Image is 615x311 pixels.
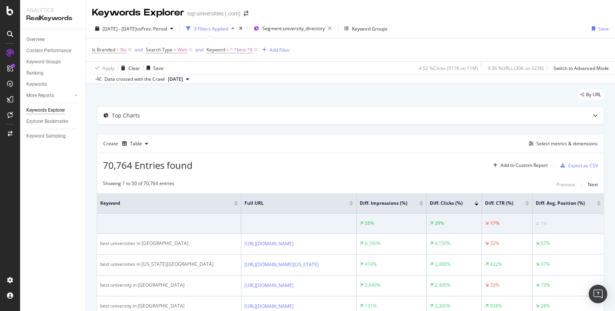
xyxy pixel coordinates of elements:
div: Keywords Explorer [92,6,184,19]
button: Switch to Advanced Mode [550,62,609,74]
button: Export as CSV [557,159,598,172]
span: [DATE] - [DATE] [102,25,137,32]
div: Create [103,138,151,150]
a: Explorer Bookmarks [26,117,80,126]
a: [URL][DOMAIN_NAME][US_STATE] [244,261,319,269]
div: Top Charts [112,112,140,119]
div: 938% [490,303,502,309]
div: Keyword Groups [352,25,388,32]
div: Explorer Bookmarks [26,117,68,126]
div: Select metrics & dimensions [536,140,598,147]
div: 6,160% [365,240,381,247]
button: [DATE] [165,75,192,84]
span: 2025 Aug. 13th [168,76,183,83]
a: [URL][DOMAIN_NAME] [244,303,294,310]
span: Diff. Avg. Position (%) [536,200,585,207]
button: Apply [92,62,114,74]
span: By URL [586,92,601,97]
div: Next [588,181,598,188]
div: Overview [26,36,45,44]
button: and [135,46,143,53]
span: ^.*best.*$ [230,44,253,55]
button: Next [588,180,598,189]
div: 28% [541,303,550,309]
div: 4.52 % Clicks ( 511K on 11M ) [419,65,478,71]
div: Keywords [26,80,47,88]
img: Equal [536,223,539,225]
div: Save [598,25,609,32]
div: 32% [490,240,499,247]
div: 474% [365,261,377,268]
span: Segment: university_directory [262,25,325,32]
div: top universities (.com) [187,10,241,17]
div: Open Intercom Messenger [589,285,607,303]
button: 3 Filters Applied [183,22,237,35]
div: Clear [128,65,140,71]
div: best university in [GEOGRAPHIC_DATA] [100,282,238,289]
div: Save [153,65,164,71]
div: Showing 1 to 50 of 70,764 entries [103,180,174,189]
div: Add to Custom Report [501,163,548,168]
span: Keyword [100,200,222,207]
a: More Reports [26,92,72,100]
button: Save [143,62,164,74]
div: Apply [102,65,114,71]
div: best universities in [GEOGRAPHIC_DATA] [100,240,238,247]
button: Save [589,22,609,35]
a: [URL][DOMAIN_NAME] [244,282,294,289]
span: Diff. Impressions (%) [360,200,408,207]
div: Table [130,141,142,146]
a: Content Performance [26,47,80,55]
span: No [120,44,126,55]
span: Keyword [207,46,225,53]
div: Switch to Advanced Mode [553,65,609,71]
a: Keyword Groups [26,58,80,66]
div: Keyword Sampling [26,132,66,140]
span: Full URL [244,200,338,207]
div: arrow-right-arrow-left [244,11,248,16]
div: 29% [435,220,444,227]
button: Previous [557,180,575,189]
div: 2,300% [435,303,451,309]
button: [DATE] - [DATE]vsPrev. Period [92,22,176,35]
span: = [116,46,119,53]
div: 17% [490,220,499,227]
button: and [195,46,203,53]
a: Keywords Explorer [26,106,80,114]
div: legacy label [577,89,604,100]
button: Add Filter [259,45,290,54]
a: Overview [26,36,80,44]
span: Is Branded [92,46,115,53]
div: 73% [541,282,550,289]
span: Web [178,44,187,55]
span: = [174,46,176,53]
span: = [226,46,229,53]
a: Keyword Sampling [26,132,80,140]
div: 3 Filters Applied [194,25,228,32]
a: Ranking [26,69,80,77]
div: 33% [490,282,499,289]
span: vs Prev. Period [137,25,167,32]
button: Segment:university_directory [251,22,335,35]
div: 2,900% [435,261,451,268]
button: Select metrics & dimensions [526,139,598,148]
div: best universities in [US_STATE][GEOGRAPHIC_DATA] [100,261,238,268]
div: Export as CSV [568,162,598,169]
div: 55% [365,220,374,227]
span: Diff. Clicks (%) [430,200,463,207]
div: 131% [365,303,377,309]
button: Keyword Groups [341,22,391,35]
div: 2,400% [435,282,451,289]
div: 3,640% [365,282,381,289]
a: [URL][DOMAIN_NAME] [244,240,294,248]
div: 1% [540,220,547,227]
div: 37% [541,261,550,268]
div: Content Performance [26,47,71,55]
div: Keyword Groups [26,58,61,66]
button: Clear [118,62,140,74]
div: best university in [GEOGRAPHIC_DATA] [100,303,238,309]
div: 9.36 % URLs ( 30K on 323K ) [488,65,544,71]
span: 70,764 Entries found [103,159,193,172]
a: Keywords [26,80,80,88]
